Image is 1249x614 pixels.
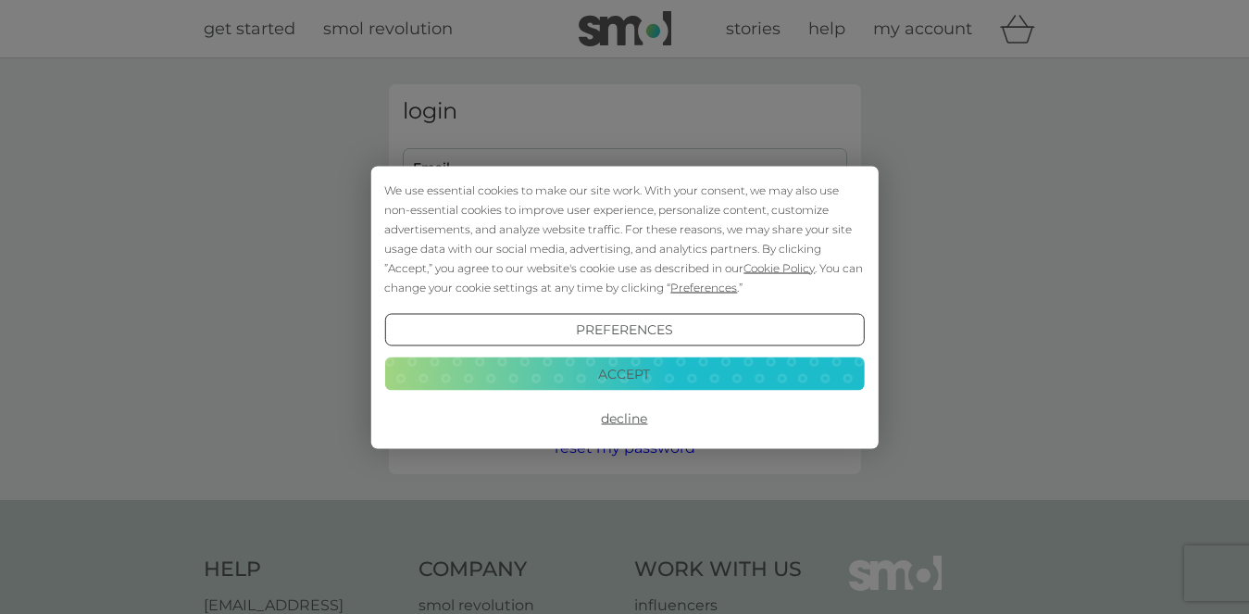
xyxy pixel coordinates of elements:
span: Cookie Policy [743,260,815,274]
div: Cookie Consent Prompt [370,166,878,448]
button: Preferences [384,313,864,346]
span: Preferences [670,280,737,294]
div: We use essential cookies to make our site work. With your consent, we may also use non-essential ... [384,180,864,296]
button: Accept [384,357,864,391]
button: Decline [384,402,864,435]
